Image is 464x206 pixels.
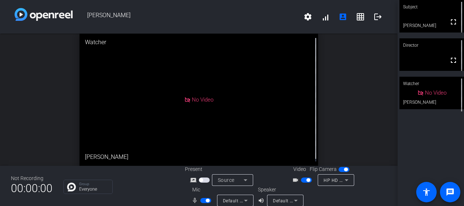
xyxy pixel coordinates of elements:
[273,198,352,203] span: Default - Speakers (Realtek(R) Audio)
[293,165,306,173] span: Video
[399,38,464,52] div: Director
[356,12,365,21] mat-icon: grid_on
[449,56,458,65] mat-icon: fullscreen
[446,188,455,197] mat-icon: message
[449,18,458,26] mat-icon: fullscreen
[422,188,431,197] mat-icon: accessibility
[303,12,312,21] mat-icon: settings
[317,8,334,26] button: signal_cellular_alt
[258,186,302,194] div: Speaker
[80,33,318,52] div: Watcher
[258,196,267,205] mat-icon: volume_up
[292,176,301,184] mat-icon: videocam_outline
[79,182,109,186] p: Group
[399,77,464,91] div: Watcher
[11,175,53,182] div: Not Recording
[192,196,200,205] mat-icon: mic_none
[374,12,382,21] mat-icon: logout
[324,177,382,183] span: HP HD Camera (04f2:b6bf)
[310,165,337,173] span: Flip Camera
[15,8,73,21] img: white-gradient.svg
[67,183,76,191] img: Chat Icon
[73,8,299,26] span: [PERSON_NAME]
[218,177,235,183] span: Source
[79,187,109,191] p: Everyone
[11,179,53,197] span: 00:00:00
[190,176,199,184] mat-icon: screen_share_outline
[185,165,258,173] div: Present
[339,12,347,21] mat-icon: account_box
[192,96,213,103] span: No Video
[425,89,446,96] span: No Video
[223,198,308,203] span: Default - Microphone (Realtek(R) Audio)
[185,186,258,194] div: Mic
